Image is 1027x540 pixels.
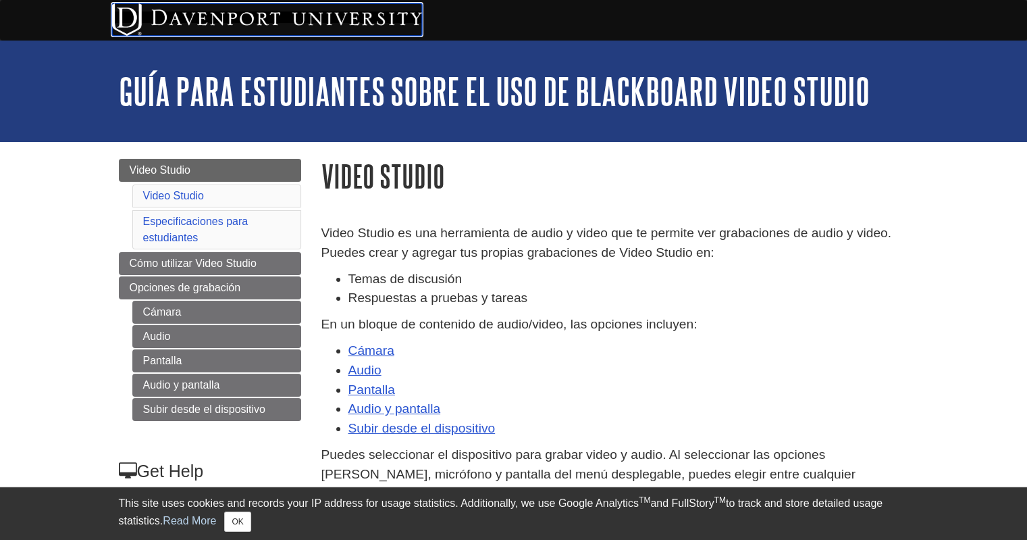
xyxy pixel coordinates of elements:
a: Guía para estudiantes sobre el uso de Blackboard Video Studio [119,70,870,112]
sup: TM [714,495,726,505]
a: Subir desde el dispositivo [132,398,301,421]
a: Video Studio [143,190,204,201]
p: Puedes seleccionar el dispositivo para grabar video y audio. Al seleccionar las opciones [PERSON_... [321,445,909,504]
a: Cámara [348,343,394,358]
a: Audio y pantalla [132,374,301,397]
button: Close [224,512,251,532]
h3: Get Help [119,462,300,481]
a: Cámara [132,301,301,324]
a: Audio [348,363,381,377]
a: Opciones de grabación [119,276,301,299]
a: Read More [163,515,216,526]
img: Davenport University [112,3,422,36]
a: Cómo utilizar Video Studio [119,252,301,275]
p: Video Studio es una herramienta de audio y video que te permite ver grabaciones de audio y video.... [321,224,909,263]
a: Subir desde el dispositivo [348,421,496,435]
li: Temas de discusión [348,270,909,289]
div: This site uses cookies and records your IP address for usage statistics. Additionally, we use Goo... [119,495,909,532]
a: Pantalla [348,383,395,397]
sup: TM [639,495,650,505]
li: Respuestas a pruebas y tareas [348,289,909,308]
span: Opciones de grabación [130,282,241,293]
a: Video Studio [119,159,301,182]
span: Video Studio [130,164,190,176]
a: Especificaciones para estudiantes [143,216,248,243]
h1: Video Studio [321,159,909,193]
a: Pantalla [132,349,301,372]
span: Cómo utilizar Video Studio [130,257,257,269]
p: En un bloque de contenido de audio/video, las opciones incluyen: [321,315,909,335]
a: Audio y pantalla [348,401,441,416]
a: Audio [132,325,301,348]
